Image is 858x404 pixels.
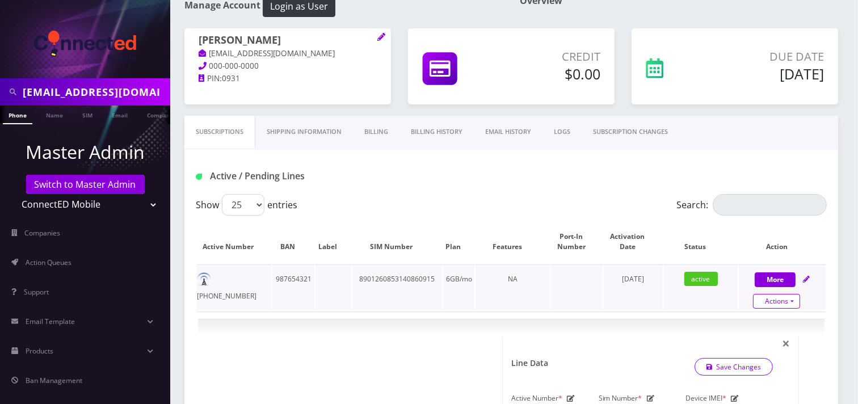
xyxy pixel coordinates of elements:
h1: Active / Pending Lines [196,171,395,182]
a: [EMAIL_ADDRESS][DOMAIN_NAME] [199,48,335,60]
a: EMAIL HISTORY [474,116,542,148]
th: SIM Number: activate to sort column ascending [352,220,442,263]
h5: $0.00 [503,65,600,82]
span: × [782,334,790,352]
img: Active / Pending Lines [196,174,202,180]
span: 0931 [222,73,240,83]
h5: [DATE] [711,65,824,82]
a: Email [106,106,133,123]
th: Plan: activate to sort column ascending [443,220,475,263]
label: Search: [676,194,827,216]
p: Credit [503,48,600,65]
span: Products [26,346,53,356]
a: Billing History [399,116,474,148]
span: Email Template [26,317,75,326]
a: Name [40,106,69,123]
a: PIN: [199,73,222,85]
th: Port-In Number: activate to sort column ascending [551,220,603,263]
a: Billing [353,116,399,148]
span: Action Queues [26,258,71,267]
button: Save Changes [695,359,773,376]
a: SUBSCRIPTION CHANGES [582,116,679,148]
h1: [PERSON_NAME] [199,34,377,48]
td: NA [476,264,550,310]
p: Due Date [711,48,824,65]
label: Show entries [196,194,297,216]
td: 987654321 [272,264,315,310]
span: Ban Management [26,376,82,385]
td: 8901260853140860915 [352,264,442,310]
a: Switch to Master Admin [26,175,145,194]
button: More [755,272,796,287]
a: Actions [753,294,800,309]
th: Activation Date: activate to sort column ascending [604,220,662,263]
input: Search in Company [23,81,167,103]
th: Status: activate to sort column ascending [664,220,738,263]
a: Subscriptions [184,116,255,148]
th: Active Number: activate to sort column ascending [197,220,271,263]
td: [PHONE_NUMBER] [197,264,271,310]
span: active [684,272,718,286]
span: [DATE] [623,274,645,284]
a: LOGS [542,116,582,148]
th: Features: activate to sort column ascending [476,220,550,263]
select: Showentries [222,194,264,216]
a: Save Changes [695,358,773,376]
th: BAN: activate to sort column ascending [272,220,315,263]
span: Support [24,287,49,297]
span: Companies [25,228,61,238]
img: default.png [197,272,211,287]
a: Phone [3,106,32,124]
img: ConnectED Mobile [34,31,136,61]
th: Action: activate to sort column ascending [739,220,826,263]
a: SIM [77,106,98,123]
a: Company [141,106,179,123]
th: Label: activate to sort column ascending [316,220,351,263]
h1: Line Data [511,359,548,368]
span: 000-000-0000 [209,61,259,71]
input: Search: [713,194,827,216]
a: Shipping Information [255,116,353,148]
td: 6GB/mo [443,264,475,310]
